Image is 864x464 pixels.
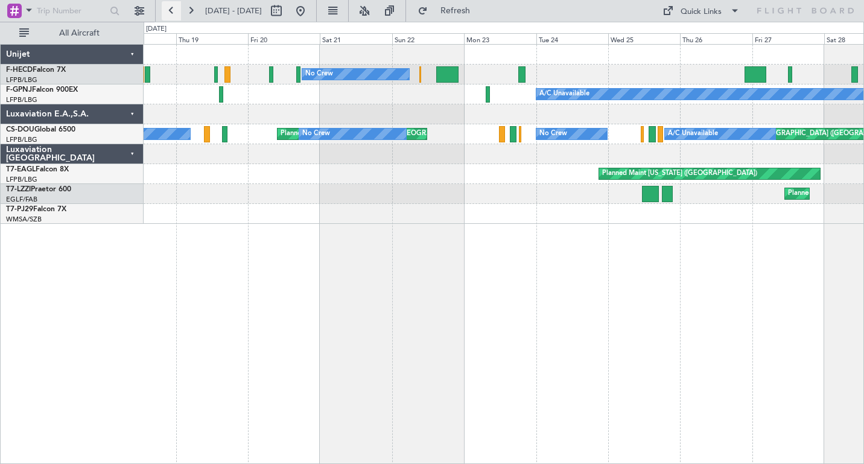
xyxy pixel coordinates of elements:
[6,215,42,224] a: WMSA/SZB
[6,175,37,184] a: LFPB/LBG
[6,186,31,193] span: T7-LZZI
[13,24,131,43] button: All Aircraft
[6,186,71,193] a: T7-LZZIPraetor 600
[6,206,33,213] span: T7-PJ29
[37,2,106,20] input: Trip Number
[392,33,464,44] div: Sun 22
[539,85,589,103] div: A/C Unavailable
[6,135,37,144] a: LFPB/LBG
[6,126,75,133] a: CS-DOUGlobal 6500
[6,66,33,74] span: F-HECD
[6,75,37,84] a: LFPB/LBG
[536,33,608,44] div: Tue 24
[176,33,248,44] div: Thu 19
[31,29,127,37] span: All Aircraft
[6,95,37,104] a: LFPB/LBG
[205,5,262,16] span: [DATE] - [DATE]
[305,65,333,83] div: No Crew
[6,126,34,133] span: CS-DOU
[681,6,722,18] div: Quick Links
[6,86,78,94] a: F-GPNJFalcon 900EX
[539,125,567,143] div: No Crew
[464,33,536,44] div: Mon 23
[430,7,481,15] span: Refresh
[146,24,167,34] div: [DATE]
[412,1,484,21] button: Refresh
[6,66,66,74] a: F-HECDFalcon 7X
[320,33,392,44] div: Sat 21
[668,125,718,143] div: A/C Unavailable
[608,33,680,44] div: Wed 25
[6,86,32,94] span: F-GPNJ
[248,33,320,44] div: Fri 20
[680,33,752,44] div: Thu 26
[752,33,824,44] div: Fri 27
[656,1,746,21] button: Quick Links
[6,166,69,173] a: T7-EAGLFalcon 8X
[6,195,37,204] a: EGLF/FAB
[302,125,330,143] div: No Crew
[602,165,757,183] div: Planned Maint [US_STATE] ([GEOGRAPHIC_DATA])
[6,206,66,213] a: T7-PJ29Falcon 7X
[281,125,471,143] div: Planned Maint [GEOGRAPHIC_DATA] ([GEOGRAPHIC_DATA])
[6,166,36,173] span: T7-EAGL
